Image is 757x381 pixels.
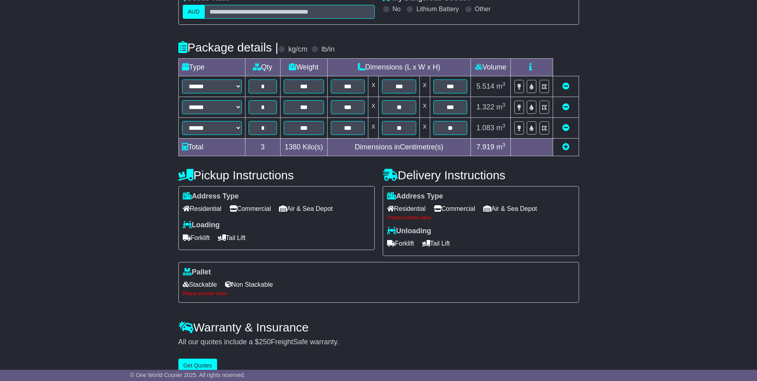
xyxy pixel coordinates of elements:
[387,215,575,220] div: Please provide value
[502,81,506,87] sup: 3
[327,58,471,76] td: Dimensions (L x W x H)
[229,202,271,215] span: Commercial
[183,5,205,19] label: AUD
[496,103,506,111] span: m
[178,138,245,156] td: Total
[218,232,246,244] span: Tail Lift
[368,76,379,97] td: x
[178,359,217,373] button: Get Quotes
[280,58,327,76] td: Weight
[496,82,506,90] span: m
[502,142,506,148] sup: 3
[183,202,221,215] span: Residential
[321,45,334,54] label: lb/in
[476,124,494,132] span: 1.083
[178,169,375,182] h4: Pickup Instructions
[183,192,239,201] label: Address Type
[178,41,279,54] h4: Package details |
[183,278,217,291] span: Stackable
[476,82,494,90] span: 5.514
[178,321,579,334] h4: Warranty & Insurance
[130,372,245,378] span: © One World Courier 2025. All rights reserved.
[245,138,280,156] td: 3
[327,138,471,156] td: Dimensions in Centimetre(s)
[387,227,431,236] label: Unloading
[279,202,333,215] span: Air & Sea Depot
[502,123,506,129] sup: 3
[476,103,494,111] span: 1.322
[259,338,271,346] span: 250
[368,97,379,117] td: x
[393,5,401,13] label: No
[288,45,307,54] label: kg/cm
[434,202,475,215] span: Commercial
[496,143,506,151] span: m
[562,124,569,132] a: Remove this item
[178,58,245,76] td: Type
[476,143,494,151] span: 7.919
[387,237,414,250] span: Forklift
[471,58,511,76] td: Volume
[496,124,506,132] span: m
[387,202,426,215] span: Residential
[368,117,379,138] td: x
[475,5,491,13] label: Other
[183,221,220,230] label: Loading
[280,138,327,156] td: Kilo(s)
[562,82,569,90] a: Remove this item
[183,291,575,296] div: Please provide value
[383,169,579,182] h4: Delivery Instructions
[178,338,579,347] div: All our quotes include a $ FreightSafe warranty.
[183,268,211,277] label: Pallet
[419,117,430,138] td: x
[225,278,273,291] span: Non Stackable
[245,58,280,76] td: Qty
[419,97,430,117] td: x
[422,237,450,250] span: Tail Lift
[416,5,459,13] label: Lithium Battery
[502,102,506,108] sup: 3
[183,232,210,244] span: Forklift
[562,103,569,111] a: Remove this item
[483,202,537,215] span: Air & Sea Depot
[419,76,430,97] td: x
[387,192,443,201] label: Address Type
[562,143,569,151] a: Add new item
[285,143,300,151] span: 1380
